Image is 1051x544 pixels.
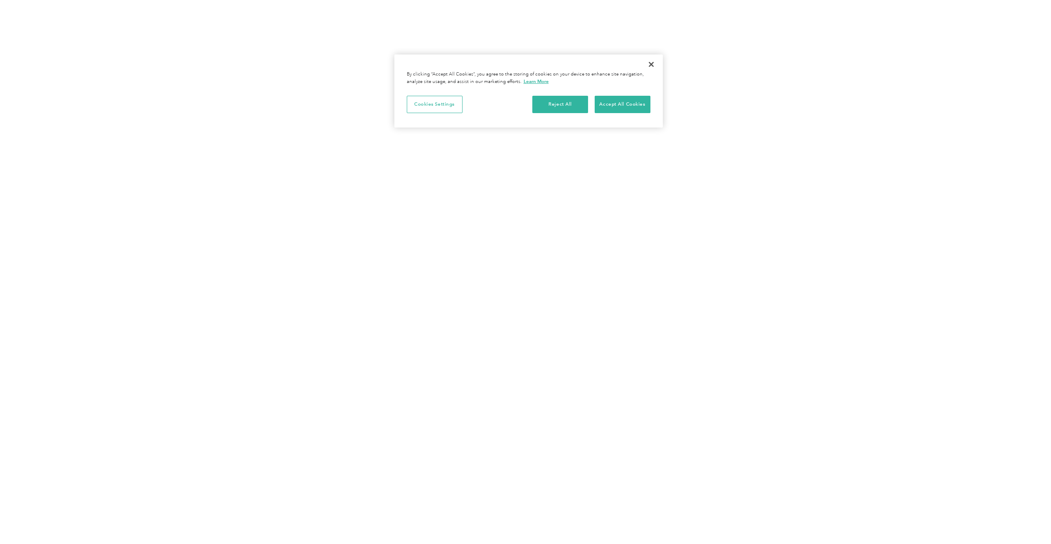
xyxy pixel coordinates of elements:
[532,96,588,113] button: Reject All
[595,96,650,113] button: Accept All Cookies
[394,54,663,128] div: Privacy
[407,96,463,113] button: Cookies Settings
[642,55,660,73] button: Close
[407,71,650,85] div: By clicking “Accept All Cookies”, you agree to the storing of cookies on your device to enhance s...
[524,78,549,84] a: More information about your privacy, opens in a new tab
[394,54,663,128] div: Cookie banner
